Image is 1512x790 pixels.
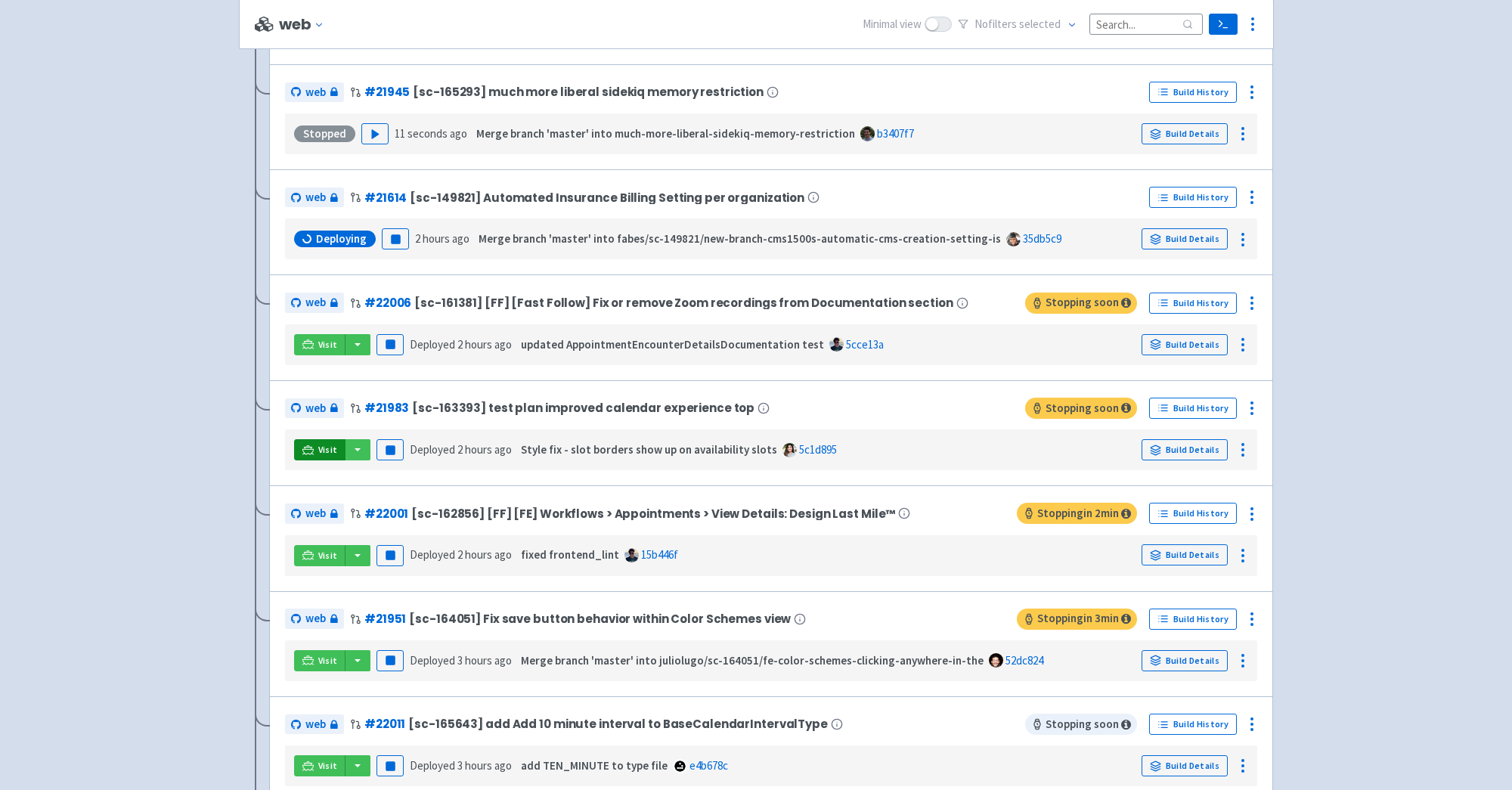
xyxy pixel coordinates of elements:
span: [sc-165643] add Add 10 minute interval to BaseCalendarIntervalType [408,717,828,730]
a: #21614 [364,190,407,206]
time: 2 hours ago [457,337,512,352]
span: Stopping in 2 min [1017,503,1137,524]
a: web [285,503,344,524]
a: web [285,187,344,208]
a: Build History [1149,187,1237,208]
strong: fixed frontend_lint [521,547,619,562]
a: #22011 [364,716,405,732]
a: Build History [1149,503,1237,524]
button: Pause [376,755,404,776]
span: Deployed [410,758,512,773]
span: Deployed [410,653,512,668]
span: [sc-161381] [FF] [Fast Follow] Fix or remove Zoom recordings from Documentation section [414,296,953,309]
a: Build Details [1142,334,1228,355]
a: Build History [1149,714,1237,735]
input: Search... [1089,14,1203,34]
time: 11 seconds ago [395,126,467,141]
span: web [305,189,326,206]
strong: Merge branch 'master' into juliolugo/sc-164051/fe-color-schemes-clicking-anywhere-in-the [521,653,984,668]
span: web [305,716,326,733]
a: 5c1d895 [799,442,837,457]
button: Pause [376,334,404,355]
time: 2 hours ago [457,547,512,562]
span: Visit [318,550,338,562]
strong: updated AppointmentEncounterDetailsDocumentation test [521,337,824,352]
span: Deploying [316,231,367,246]
a: Visit [294,755,345,776]
strong: add TEN_MINUTE to type file [521,758,668,773]
span: No filter s [974,16,1061,33]
a: web [285,398,344,419]
span: web [305,505,326,522]
button: Pause [382,228,409,249]
a: b3407f7 [877,126,914,141]
a: Build Details [1142,228,1228,249]
a: Build Details [1142,544,1228,565]
a: #21983 [364,400,409,416]
span: Stopping soon [1025,714,1137,735]
time: 2 hours ago [457,442,512,457]
a: web [285,714,344,735]
button: web [279,16,331,33]
span: Visit [318,339,338,351]
a: Build History [1149,609,1237,630]
span: [sc-149821] Automated Insurance Billing Setting per organization [410,191,804,204]
span: Deployed [410,442,512,457]
a: web [285,609,344,629]
a: Build History [1149,398,1237,419]
a: web [285,293,344,313]
a: Terminal [1209,14,1237,35]
a: Visit [294,334,345,355]
a: web [285,82,344,103]
div: Stopped [294,125,355,142]
a: #22006 [364,295,411,311]
span: Visit [318,760,338,772]
button: Pause [376,439,404,460]
a: Visit [294,545,345,566]
span: Visit [318,444,338,456]
span: web [305,610,326,627]
span: Deployed [410,547,512,562]
a: Build History [1149,293,1237,314]
a: 5cce13a [846,337,884,352]
a: Build History [1149,82,1237,103]
button: Pause [376,650,404,671]
span: selected [1019,17,1061,31]
span: web [305,400,326,417]
a: Build Details [1142,755,1228,776]
span: web [305,294,326,311]
span: [sc-163393] test plan improved calendar experience top [412,401,754,414]
a: Build Details [1142,123,1228,144]
a: #21945 [364,84,410,100]
button: Play [361,123,389,144]
a: e4b678c [689,758,728,773]
span: Stopping soon [1025,398,1137,419]
span: Stopping soon [1025,293,1137,314]
span: [sc-164051] Fix save button behavior within Color Schemes view [409,612,791,625]
time: 3 hours ago [457,653,512,668]
a: Build Details [1142,650,1228,671]
a: 52dc824 [1005,653,1043,668]
span: web [305,84,326,101]
time: 2 hours ago [415,231,469,246]
strong: Style fix - slot borders show up on availability slots [521,442,777,457]
a: #21951 [364,611,406,627]
span: [sc-162856] [FF] [FE] Workflows > Appointments > View Details: Design Last Mile™ [411,507,895,520]
a: #22001 [364,506,408,522]
a: Visit [294,439,345,460]
button: Pause [376,545,404,566]
span: Minimal view [863,16,922,33]
a: Build Details [1142,439,1228,460]
strong: Merge branch 'master' into much-more-liberal-sidekiq-memory-restriction [476,126,855,141]
a: 15b446f [641,547,678,562]
a: 35db5c9 [1023,231,1061,246]
span: Stopping in 3 min [1017,609,1137,630]
a: Visit [294,650,345,671]
strong: Merge branch 'master' into fabes/sc-149821/new-branch-cms1500s-automatic-cms-creation-setting-is [479,231,1001,246]
time: 3 hours ago [457,758,512,773]
span: Visit [318,655,338,667]
span: Deployed [410,337,512,352]
span: [sc-165293] much more liberal sidekiq memory restriction [413,85,764,98]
